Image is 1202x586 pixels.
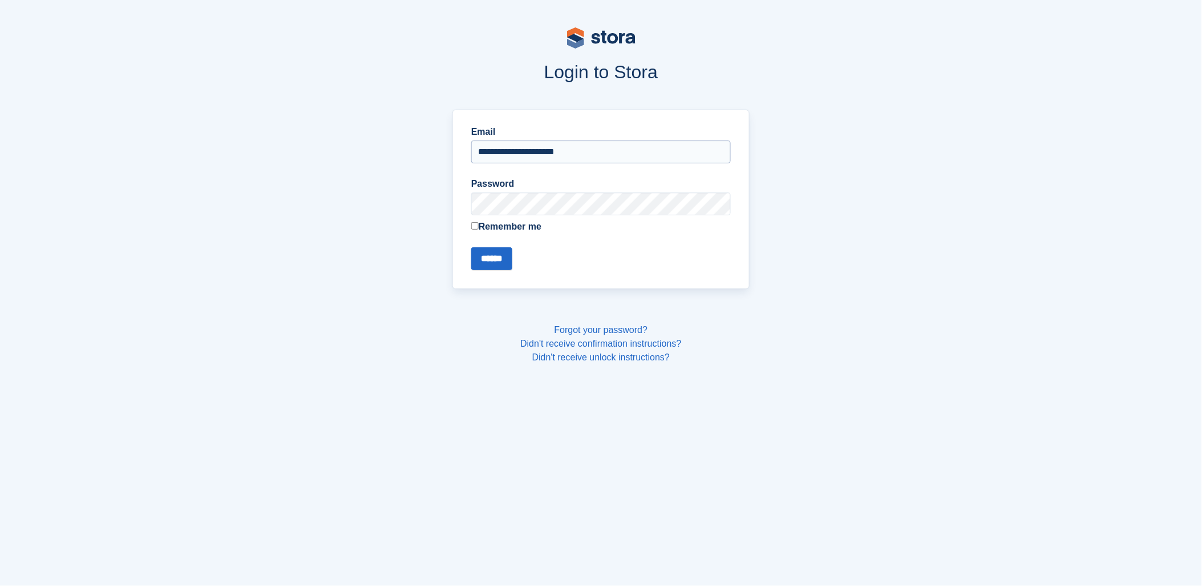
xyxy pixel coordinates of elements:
input: Remember me [471,222,479,230]
label: Email [471,125,731,139]
a: Forgot your password? [555,325,648,335]
label: Password [471,177,731,191]
h1: Login to Stora [235,62,968,82]
a: Didn't receive unlock instructions? [532,352,670,362]
label: Remember me [471,220,731,234]
a: Didn't receive confirmation instructions? [520,339,681,348]
img: stora-logo-53a41332b3708ae10de48c4981b4e9114cc0af31d8433b30ea865607fb682f29.svg [567,27,636,49]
